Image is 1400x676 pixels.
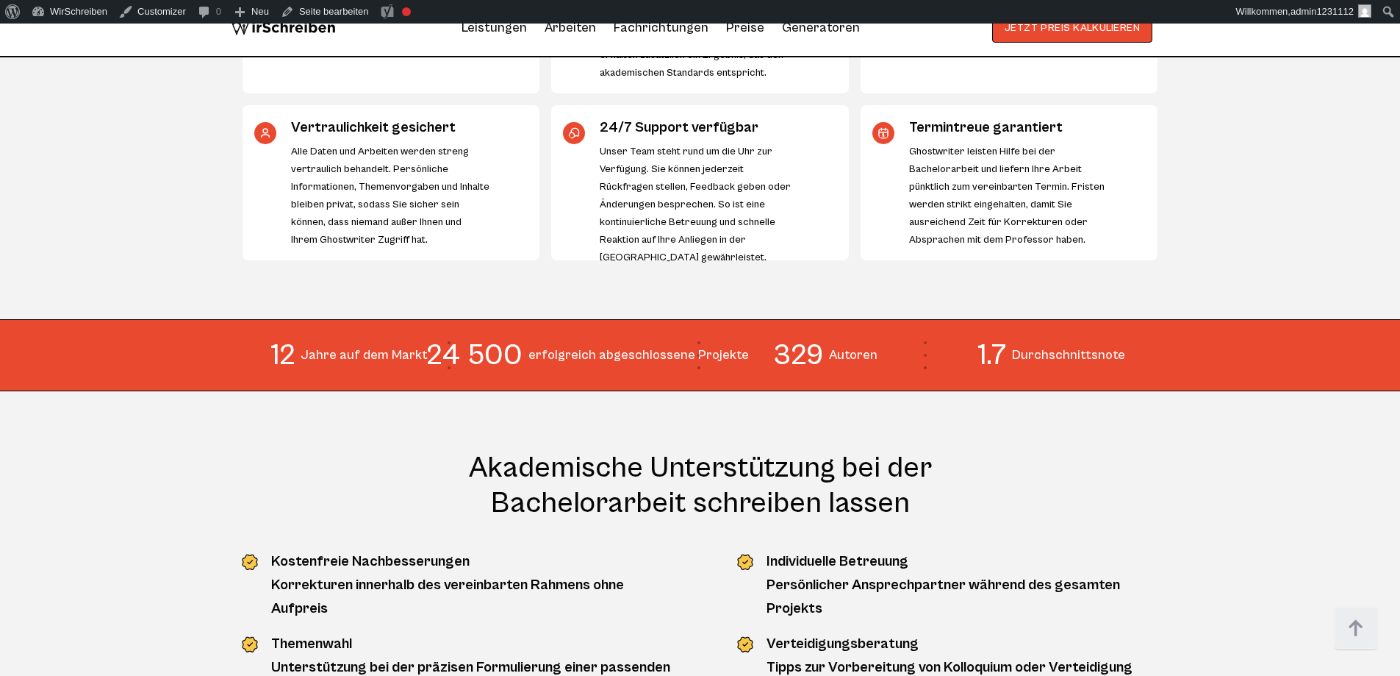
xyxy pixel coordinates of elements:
img: Termintreue garantiert [872,122,894,144]
h3: 24/7 Support verfügbar [600,117,828,139]
h3: Vertraulichkeit gesichert [291,117,519,139]
img: 24/7 Support verfügbar [563,122,585,144]
strong: 329 [773,338,823,373]
strong: 1.7 [977,338,1006,373]
strong: 24 500 [426,338,523,373]
div: Alle Daten und Arbeiten werden streng vertraulich behandelt. Persönliche Informationen, Themenvor... [291,143,490,249]
button: JETZT PREIS KALKULIEREN [992,13,1153,43]
img: button top [1334,607,1378,651]
div: Ghostwriter leisten Hilfe bei der Bachelorarbeit und liefern Ihre Arbeit pünktlich zum vereinbart... [909,143,1108,249]
span: Durchschnittsnote [1012,344,1125,367]
h3: Termintreue garantiert [909,117,1137,139]
span: erfolgreich abgeschlossene Projekte [528,344,749,367]
li: Individuelle Betreuung Persönlicher Ansprechpartner während des gesamten Projekts [767,550,1158,621]
img: logo wirschreiben [230,13,336,43]
div: Unser Team steht rund um die Uhr zur Verfügung. Sie können jederzeit Rückfragen stellen, Feedback... [600,143,799,266]
div: Verbesserungsbedarf [402,7,411,16]
a: Preise [726,20,764,35]
img: Vertraulichkeit gesichert [254,122,276,144]
li: Kostenfreie Nachbesserungen Korrekturen innerhalb des vereinbarten Rahmens ohne Aufpreis [271,550,679,621]
strong: 12 [270,338,295,373]
span: Jahre auf dem Markt [301,344,428,367]
span: Autoren [829,344,877,367]
span: admin1231112 [1290,6,1354,17]
h2: Akademische Unterstützung bei der Bachelorarbeit schreiben lassen [406,391,994,521]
